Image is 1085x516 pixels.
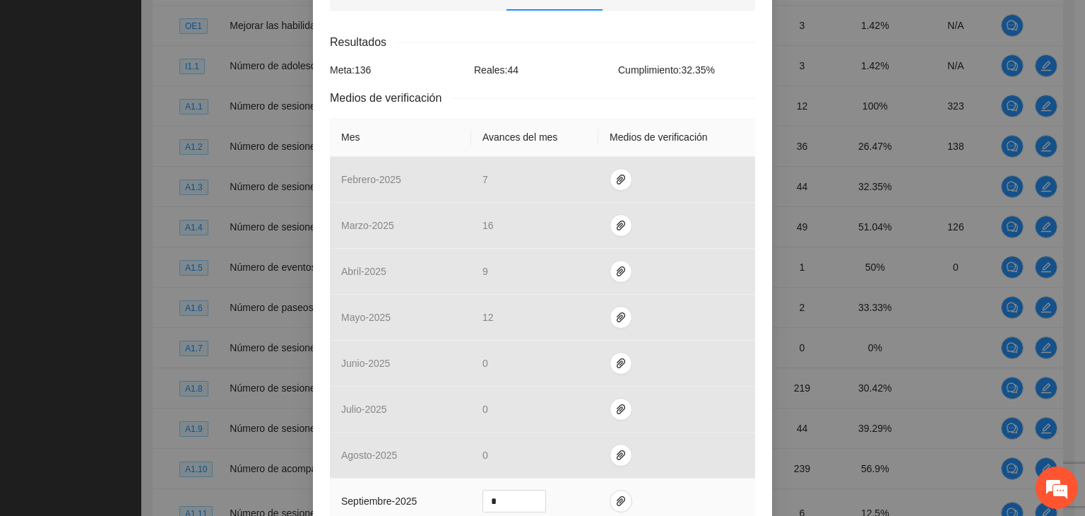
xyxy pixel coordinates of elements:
[330,89,453,107] span: Medios de verificación
[232,7,266,41] div: Minimizar ventana de chat en vivo
[7,356,269,406] textarea: Escriba su mensaje y pulse “Intro”
[326,62,470,78] div: Meta: 136
[610,168,632,191] button: paper-clip
[615,62,759,78] div: Cumplimiento: 32.35 %
[474,64,518,76] span: Reales: 44
[330,118,471,157] th: Mes
[482,266,488,277] span: 9
[610,312,632,323] span: paper-clip
[610,306,632,329] button: paper-clip
[82,174,195,317] span: Estamos en línea.
[598,118,755,157] th: Medios de verificación
[471,118,598,157] th: Avances del mes
[610,358,632,369] span: paper-clip
[482,220,494,231] span: 16
[610,496,632,507] span: paper-clip
[610,260,632,283] button: paper-clip
[610,214,632,237] button: paper-clip
[610,490,632,512] button: paper-clip
[341,404,387,415] span: julio - 2025
[341,312,391,323] span: mayo - 2025
[341,266,386,277] span: abril - 2025
[610,404,632,415] span: paper-clip
[610,220,632,231] span: paper-clip
[610,444,632,467] button: paper-clip
[610,352,632,375] button: paper-clip
[330,33,398,51] span: Resultados
[482,174,488,185] span: 7
[610,398,632,421] button: paper-clip
[341,450,397,461] span: agosto - 2025
[610,450,632,461] span: paper-clip
[482,312,494,323] span: 12
[341,220,394,231] span: marzo - 2025
[482,450,488,461] span: 0
[73,72,237,90] div: Chatee con nosotros ahora
[482,404,488,415] span: 0
[341,358,390,369] span: junio - 2025
[610,174,632,185] span: paper-clip
[341,174,401,185] span: febrero - 2025
[482,358,488,369] span: 0
[610,266,632,277] span: paper-clip
[341,496,417,507] span: septiembre - 2025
